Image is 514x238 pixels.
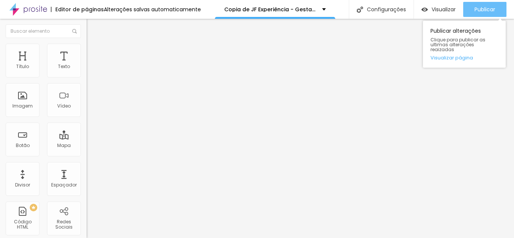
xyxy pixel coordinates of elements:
div: Alterações salvas automaticamente [104,7,201,12]
a: Visualizar página [430,55,498,60]
iframe: Editor [87,19,514,238]
span: Clique para publicar as ultimas alterações reaizadas [430,37,498,52]
img: Icone [72,29,77,33]
div: Editor de páginas [51,7,104,12]
span: Publicar [474,6,495,12]
div: Mapa [57,143,71,148]
div: Vídeo [57,103,71,109]
p: Copia de JF Experiência - Gestante [224,7,316,12]
div: Divisor [15,182,30,188]
button: Publicar [463,2,506,17]
div: Publicar alterações [423,21,506,68]
span: Visualizar [432,6,456,12]
img: view-1.svg [421,6,428,13]
input: Buscar elemento [6,24,81,38]
div: Espaçador [51,182,77,188]
button: Visualizar [414,2,463,17]
div: Redes Sociais [49,219,79,230]
div: Código HTML [8,219,37,230]
div: Botão [16,143,30,148]
div: Imagem [12,103,33,109]
div: Texto [58,64,70,69]
div: Título [16,64,29,69]
img: Icone [357,6,363,13]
